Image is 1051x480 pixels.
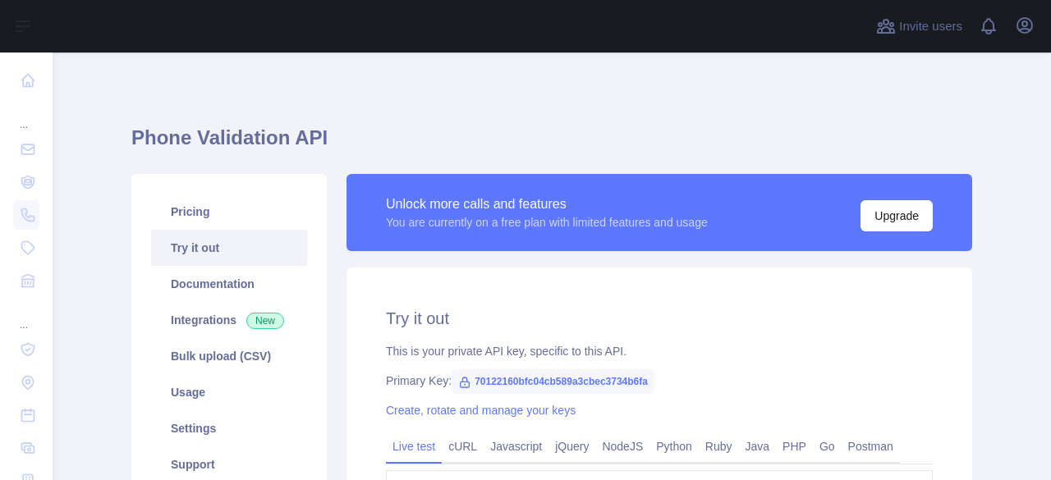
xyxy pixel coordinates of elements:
[151,374,307,410] a: Usage
[151,230,307,266] a: Try it out
[861,200,933,231] button: Upgrade
[151,194,307,230] a: Pricing
[386,373,933,389] div: Primary Key:
[151,302,307,338] a: Integrations New
[386,307,933,330] h2: Try it out
[548,433,595,459] a: jQuery
[151,266,307,302] a: Documentation
[899,17,962,36] span: Invite users
[873,13,966,39] button: Invite users
[386,404,576,417] a: Create, rotate and manage your keys
[813,433,842,459] a: Go
[595,433,649,459] a: NodeJS
[739,433,777,459] a: Java
[452,369,654,394] span: 70122160bfc04cb589a3cbec3734b6fa
[386,343,933,359] div: This is your private API key, specific to this API.
[842,433,900,459] a: Postman
[699,433,739,459] a: Ruby
[13,98,39,131] div: ...
[13,299,39,331] div: ...
[151,410,307,446] a: Settings
[649,433,699,459] a: Python
[151,338,307,374] a: Bulk upload (CSV)
[386,433,442,459] a: Live test
[386,194,708,214] div: Unlock more calls and features
[386,214,708,231] div: You are currently on a free plan with limited features and usage
[442,433,484,459] a: cURL
[246,313,284,329] span: New
[776,433,813,459] a: PHP
[131,125,972,164] h1: Phone Validation API
[484,433,548,459] a: Javascript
